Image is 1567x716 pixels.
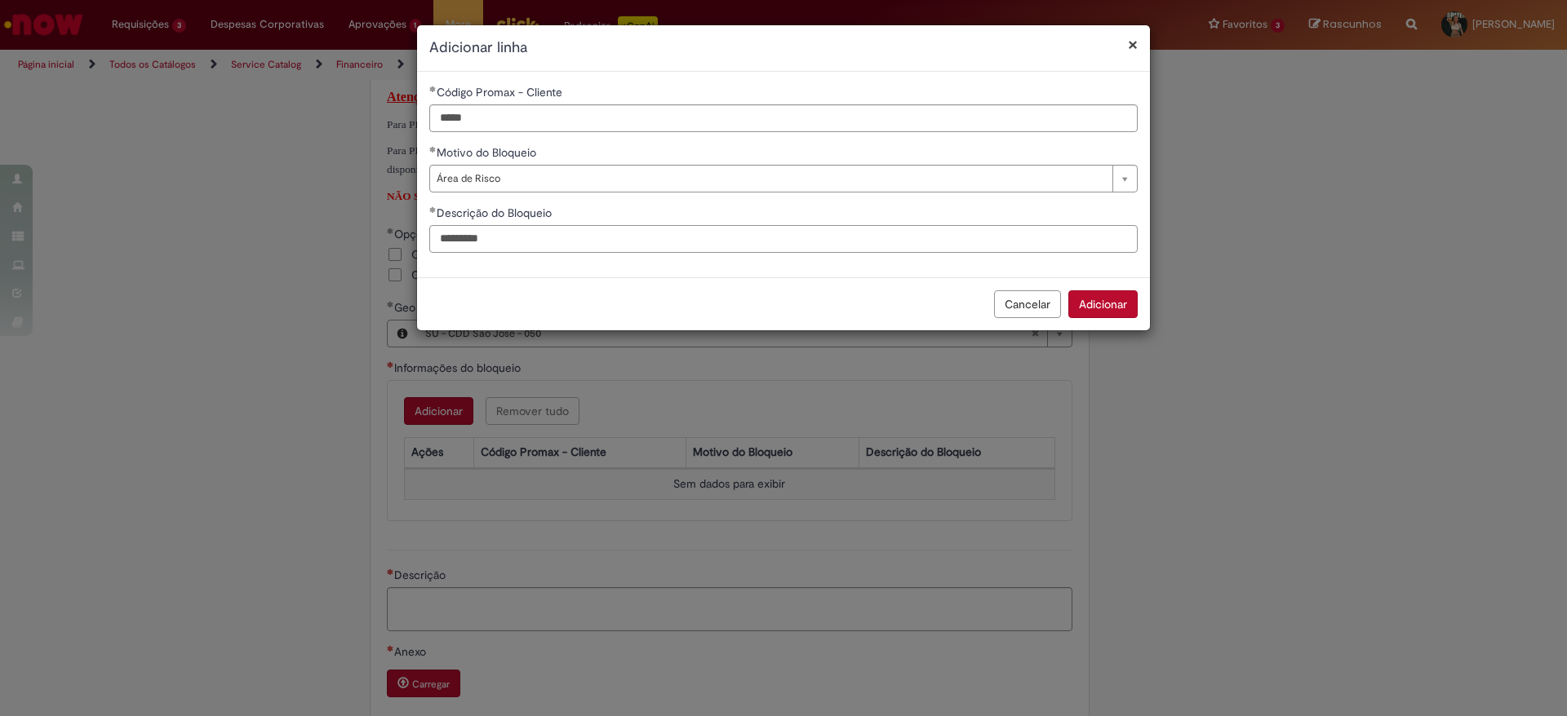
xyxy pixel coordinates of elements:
input: Descrição do Bloqueio [429,225,1138,253]
button: Fechar modal [1128,36,1138,53]
span: Obrigatório Preenchido [429,206,437,213]
span: Motivo do Bloqueio [437,145,539,160]
button: Cancelar [994,290,1061,318]
span: Descrição do Bloqueio [437,206,555,220]
span: Obrigatório Preenchido [429,146,437,152]
span: Código Promax - Cliente [437,85,566,99]
span: Área de Risco [437,166,1104,192]
button: Adicionar [1068,290,1138,318]
input: Código Promax - Cliente [429,104,1138,132]
span: Obrigatório Preenchido [429,86,437,92]
h2: Adicionar linha [429,38,1138,59]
